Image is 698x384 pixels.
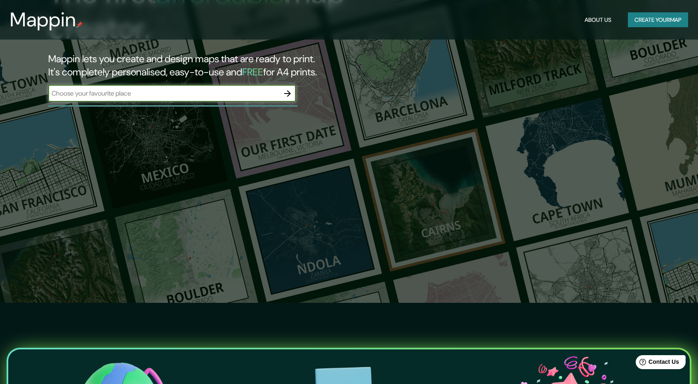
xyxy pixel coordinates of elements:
h2: Mappin lets you create and design maps that are ready to print. It's completely personalised, eas... [48,52,397,79]
h3: Mappin [10,8,76,31]
iframe: Help widget launcher [625,352,689,375]
input: Choose your favourite place [48,89,279,98]
h5: FREE [242,66,263,78]
img: mappin-pin [76,21,83,28]
button: About Us [581,12,615,28]
button: Create yourmap [628,12,688,28]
